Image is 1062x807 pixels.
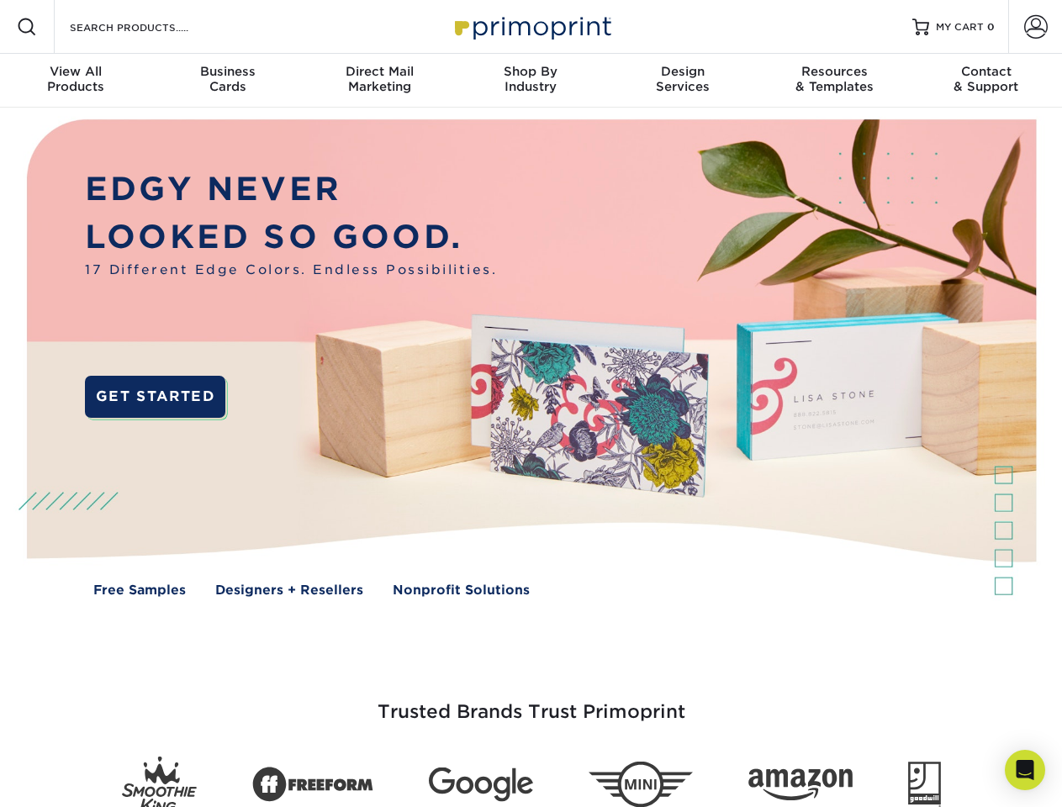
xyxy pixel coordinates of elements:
span: Direct Mail [304,64,455,79]
a: Resources& Templates [758,54,910,108]
img: Goodwill [908,762,941,807]
span: 0 [987,21,995,33]
a: BusinessCards [151,54,303,108]
a: Free Samples [93,581,186,600]
a: DesignServices [607,54,758,108]
span: Design [607,64,758,79]
div: Cards [151,64,303,94]
p: LOOKED SO GOOD. [85,214,497,261]
a: Shop ByIndustry [455,54,606,108]
div: Open Intercom Messenger [1005,750,1045,790]
span: Shop By [455,64,606,79]
input: SEARCH PRODUCTS..... [68,17,232,37]
div: & Support [911,64,1062,94]
div: Industry [455,64,606,94]
iframe: Google Customer Reviews [4,756,143,801]
span: Business [151,64,303,79]
a: Contact& Support [911,54,1062,108]
div: Marketing [304,64,455,94]
div: & Templates [758,64,910,94]
span: Contact [911,64,1062,79]
img: Primoprint [447,8,616,45]
span: 17 Different Edge Colors. Endless Possibilities. [85,261,497,280]
div: Services [607,64,758,94]
a: Nonprofit Solutions [393,581,530,600]
img: Amazon [748,769,853,801]
a: GET STARTED [85,376,225,418]
span: Resources [758,64,910,79]
h3: Trusted Brands Trust Primoprint [40,661,1023,743]
p: EDGY NEVER [85,166,497,214]
a: Direct MailMarketing [304,54,455,108]
span: MY CART [936,20,984,34]
img: Google [429,767,533,802]
a: Designers + Resellers [215,581,363,600]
